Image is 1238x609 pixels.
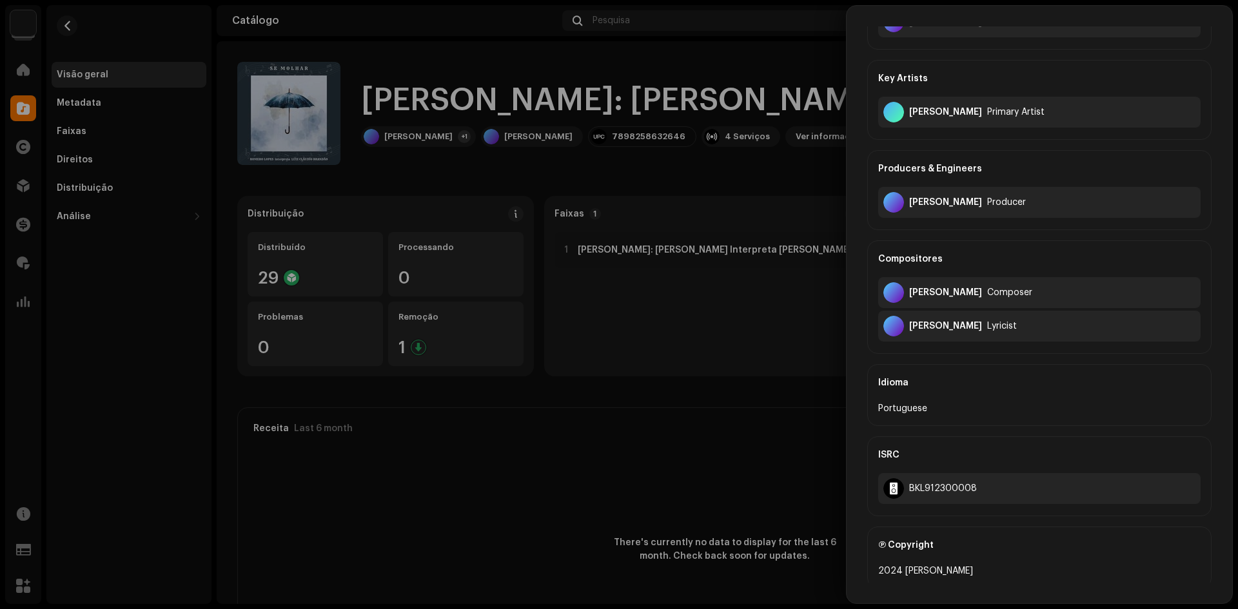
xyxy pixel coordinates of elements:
div: Producer [987,197,1026,208]
div: BKL912300008 [909,483,977,494]
div: Portuguese [878,401,1201,416]
div: Compositores [878,241,1201,277]
div: Key Artists [878,61,1201,97]
div: Luiz Cláudio Brandão [909,287,982,298]
div: Luiz Cláudio Brandão [909,197,982,208]
div: Producers & Engineers [878,151,1201,187]
div: 2024 [PERSON_NAME] [878,563,1201,579]
div: Lyricist [987,321,1017,331]
div: Ⓟ Copyright [878,527,1201,563]
div: Primary Artist [987,107,1045,117]
div: ISRC [878,437,1201,473]
div: Idioma [878,365,1201,401]
div: Luiz Cláudio Brandão [909,321,982,331]
div: Romero Lopes [909,107,982,117]
div: Composer [987,287,1032,298]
